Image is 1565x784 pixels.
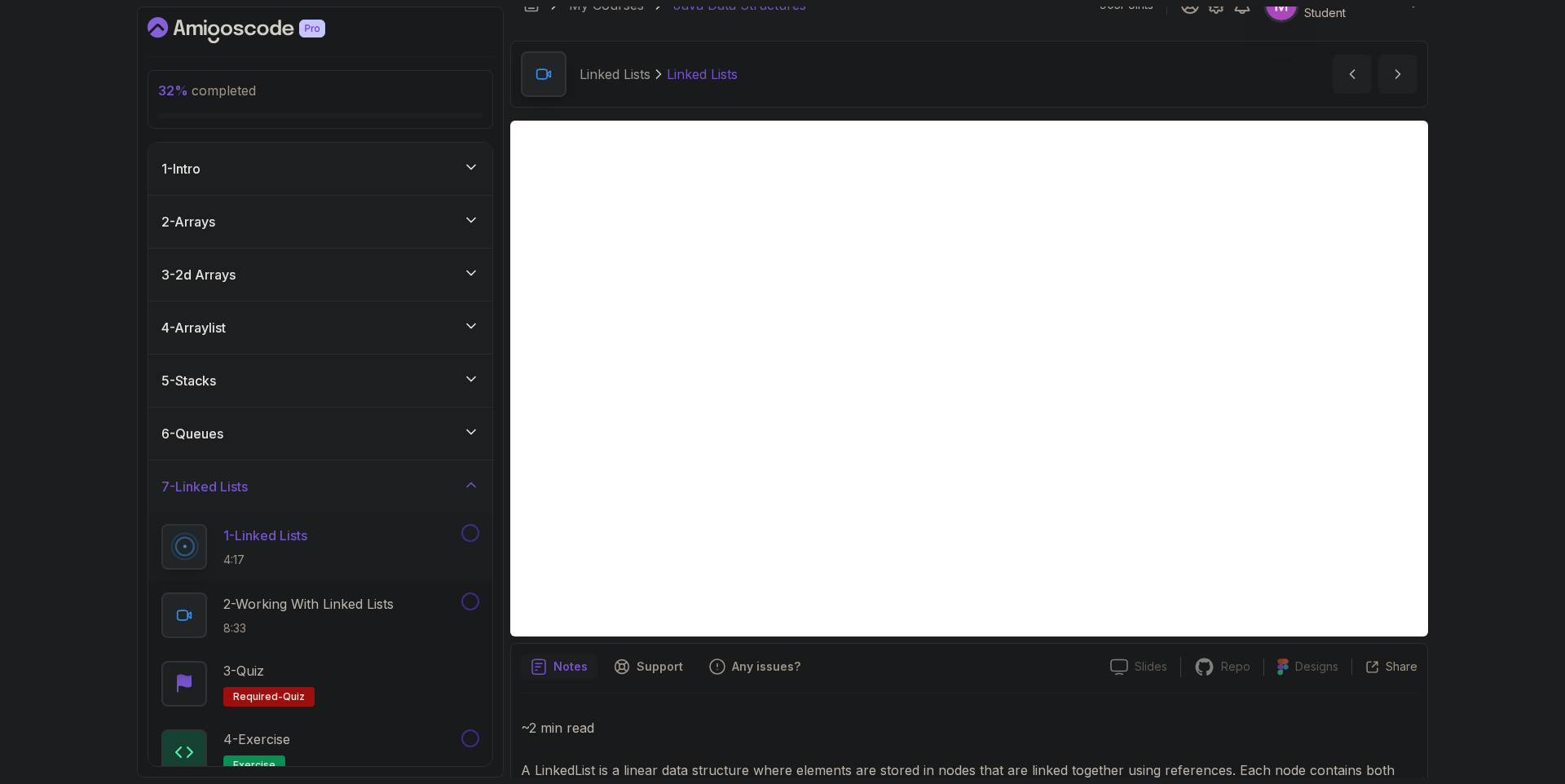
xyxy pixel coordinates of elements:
p: 4:17 [223,552,307,568]
button: 1-Linked Lists4:17 [161,524,479,570]
h3: 4 - Arraylist [161,318,226,337]
p: Linked Lists [580,64,650,84]
p: Notes [553,658,588,675]
span: exercise [233,759,276,772]
p: Share [1386,658,1417,675]
p: 1 - Linked Lists [223,526,307,545]
p: 8:33 [223,620,394,636]
button: 1-Intro [148,143,492,195]
button: 5-Stacks [148,355,492,407]
h3: 2 - Arrays [161,212,215,231]
p: Any issues? [732,658,800,675]
p: Support [637,658,683,675]
span: completed [158,82,256,99]
h3: 7 - Linked Lists [161,477,248,496]
h3: 5 - Stacks [161,371,216,390]
a: Dashboard [148,17,363,43]
button: 2-Arrays [148,196,492,248]
h3: 1 - Intro [161,159,201,178]
button: 4-Exerciseexercise [161,729,479,775]
p: 2 - Working With Linked Lists [223,594,394,614]
button: 4-Arraylist [148,302,492,354]
h3: 3 - 2d Arrays [161,265,236,284]
button: previous content [1333,55,1372,94]
span: Required- [233,690,283,703]
p: Linked Lists [667,64,738,84]
p: Repo [1221,658,1250,675]
button: 6-Queues [148,407,492,460]
p: 3 - Quiz [223,661,264,680]
p: 4 - Exercise [223,729,290,749]
p: Slides [1135,658,1167,675]
button: next content [1378,55,1417,94]
span: 32 % [158,82,188,99]
button: 2-Working With Linked Lists8:33 [161,592,479,638]
button: Support button [604,654,693,680]
p: Designs [1295,658,1338,675]
button: 3-QuizRequired-quiz [161,661,479,707]
p: ~2 min read [521,716,1417,739]
button: notes button [521,654,597,680]
button: 3-2d Arrays [148,249,492,301]
span: quiz [283,690,305,703]
button: Share [1351,658,1417,675]
button: Feedback button [699,654,810,680]
iframe: 1 - Linked Lists [510,121,1428,636]
button: 7-Linked Lists [148,460,492,513]
p: Student [1304,5,1399,21]
h3: 6 - Queues [161,424,223,443]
